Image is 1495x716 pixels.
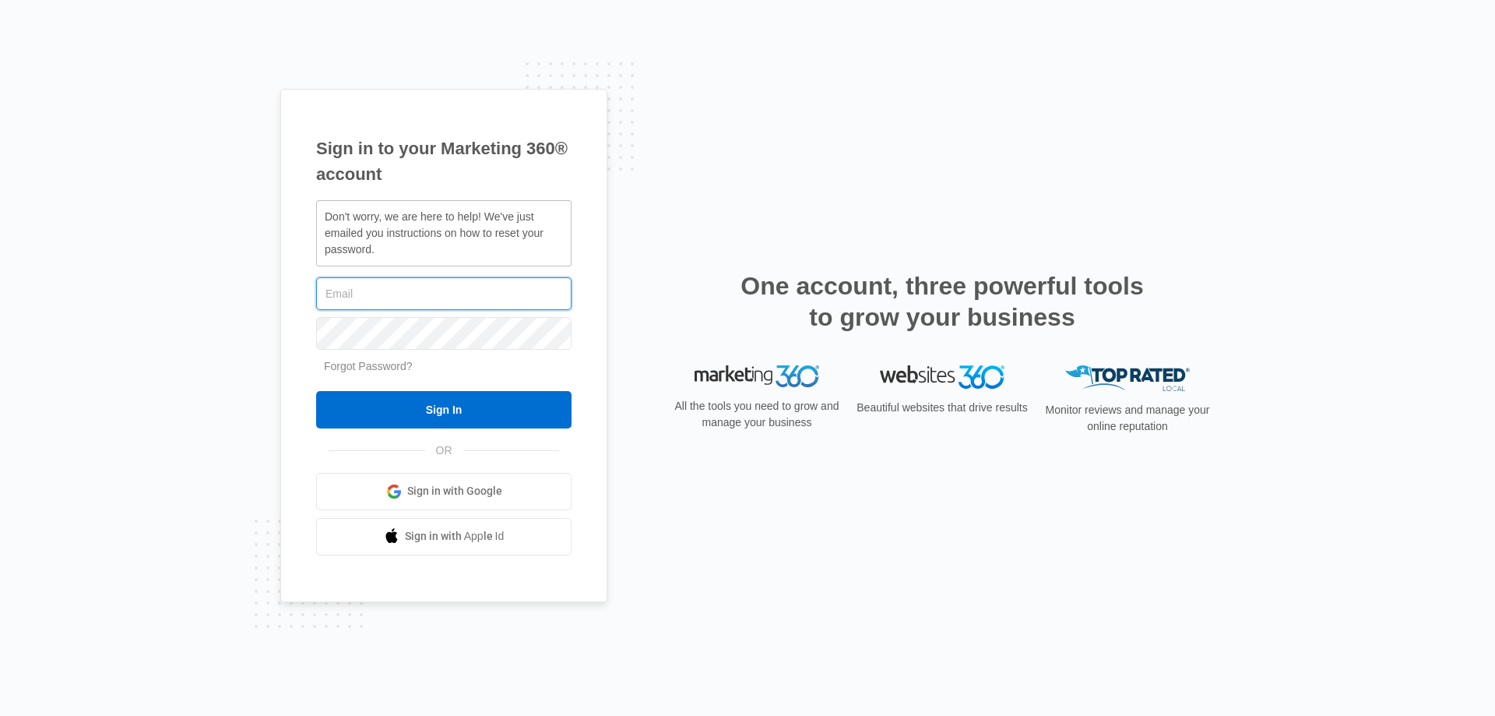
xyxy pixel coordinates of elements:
[407,483,502,499] span: Sign in with Google
[316,277,572,310] input: Email
[316,518,572,556] a: Sign in with Apple Id
[855,400,1029,416] p: Beautiful websites that drive results
[695,365,819,387] img: Marketing 360
[325,210,543,256] span: Don't worry, we are here to help! We've just emailed you instructions on how to reset your password.
[405,528,505,545] span: Sign in with Apple Id
[1040,402,1215,435] p: Monitor reviews and manage your online reputation
[316,391,572,429] input: Sign In
[316,473,572,510] a: Sign in with Google
[324,360,413,372] a: Forgot Password?
[880,365,1004,388] img: Websites 360
[316,136,572,187] h1: Sign in to your Marketing 360® account
[670,398,844,431] p: All the tools you need to grow and manage your business
[1065,365,1190,391] img: Top Rated Local
[425,443,463,459] span: OR
[736,270,1149,333] h2: One account, three powerful tools to grow your business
